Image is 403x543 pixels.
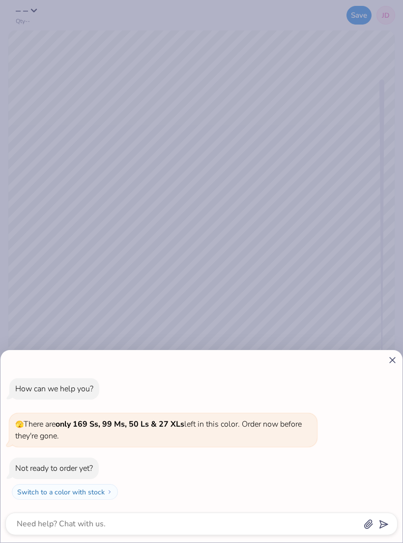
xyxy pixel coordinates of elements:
strong: only 169 Ss, 99 Ms, 50 Ls & 27 XLs [56,419,184,430]
span: 🫣 [15,420,24,429]
button: Switch to a color with stock [12,484,118,500]
div: How can we help you? [15,383,93,394]
div: Not ready to order yet? [15,463,93,474]
span: There are left in this color. Order now before they're gone. [15,419,302,441]
img: Switch to a color with stock [107,489,113,495]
